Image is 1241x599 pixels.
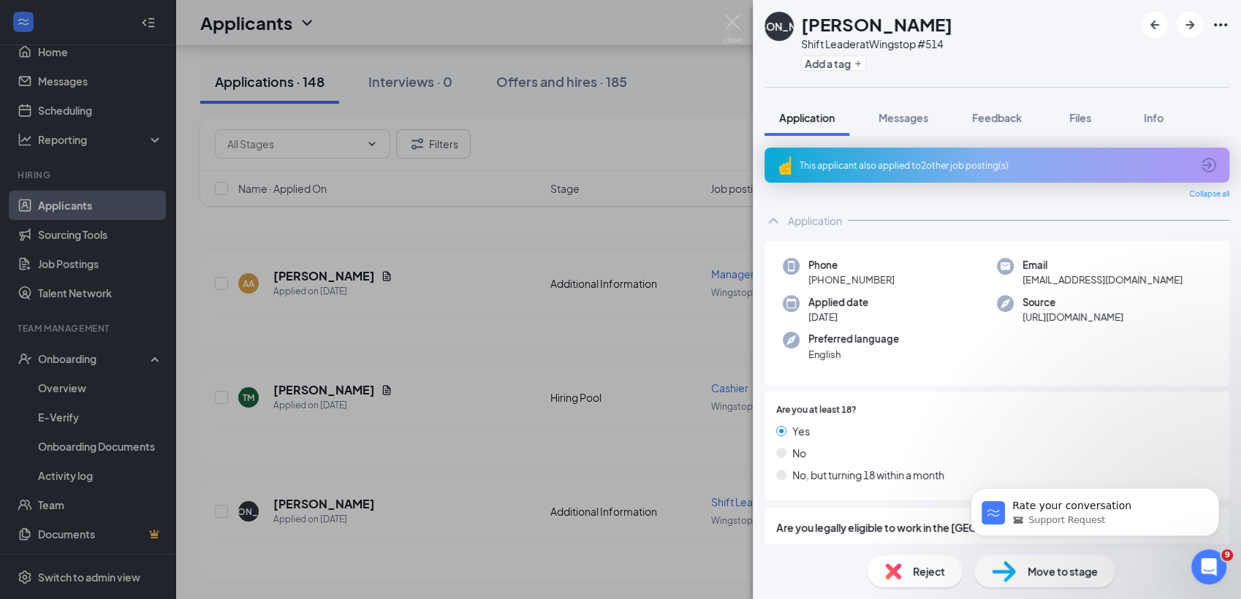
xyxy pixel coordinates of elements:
[776,519,1218,535] span: Are you legally eligible to work in the [GEOGRAPHIC_DATA]?
[1069,111,1091,124] span: Files
[801,12,952,37] h1: [PERSON_NAME]
[1144,111,1164,124] span: Info
[737,19,821,34] div: [PERSON_NAME]
[792,423,810,439] span: Yes
[808,332,899,346] span: Preferred language
[1142,12,1168,38] button: ArrowLeftNew
[1200,156,1218,174] svg: ArrowCircle
[1189,188,1229,200] span: Collapse all
[801,56,866,71] button: PlusAdd a tag
[949,457,1241,560] iframe: Intercom notifications message
[1191,549,1226,584] iframe: Intercom live chat
[808,310,868,324] span: [DATE]
[792,445,806,461] span: No
[972,111,1022,124] span: Feedback
[1177,12,1203,38] button: ArrowRight
[808,347,899,362] span: English
[808,295,868,310] span: Applied date
[800,159,1191,172] div: This applicant also applied to 2 other job posting(s)
[1022,272,1183,287] span: [EMAIL_ADDRESS][DOMAIN_NAME]
[1146,16,1164,34] svg: ArrowLeftNew
[788,213,842,228] div: Application
[1022,310,1123,324] span: [URL][DOMAIN_NAME]
[1028,563,1098,579] span: Move to stage
[764,212,782,229] svg: ChevronUp
[808,258,895,272] span: Phone
[808,272,895,287] span: [PHONE_NUMBER]
[792,541,854,557] span: yes (Correct)
[1022,258,1183,272] span: Email
[913,563,945,579] span: Reject
[776,403,857,417] span: Are you at least 18?
[792,467,944,483] span: No, but turning 18 within a month
[854,59,862,68] svg: Plus
[1022,295,1123,310] span: Source
[801,37,952,51] div: Shift Leader at Wingstop #514
[878,111,928,124] span: Messages
[779,111,835,124] span: Application
[1212,16,1229,34] svg: Ellipses
[1221,549,1233,561] span: 9
[1181,16,1199,34] svg: ArrowRight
